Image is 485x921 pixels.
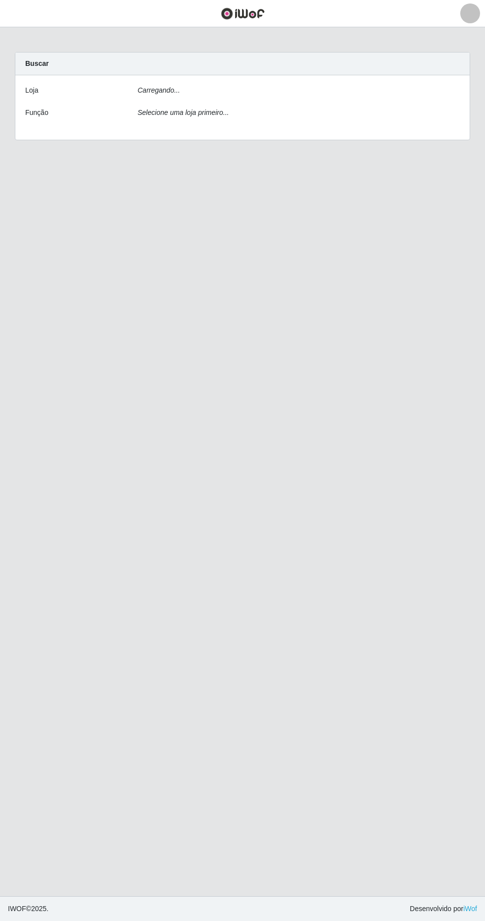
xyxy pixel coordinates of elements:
span: Desenvolvido por [410,904,477,914]
i: Carregando... [138,86,180,94]
img: CoreUI Logo [221,7,265,20]
a: iWof [463,905,477,913]
label: Loja [25,85,38,96]
span: © 2025 . [8,904,48,914]
strong: Buscar [25,59,48,67]
span: IWOF [8,905,26,913]
i: Selecione uma loja primeiro... [138,108,229,116]
label: Função [25,108,48,118]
